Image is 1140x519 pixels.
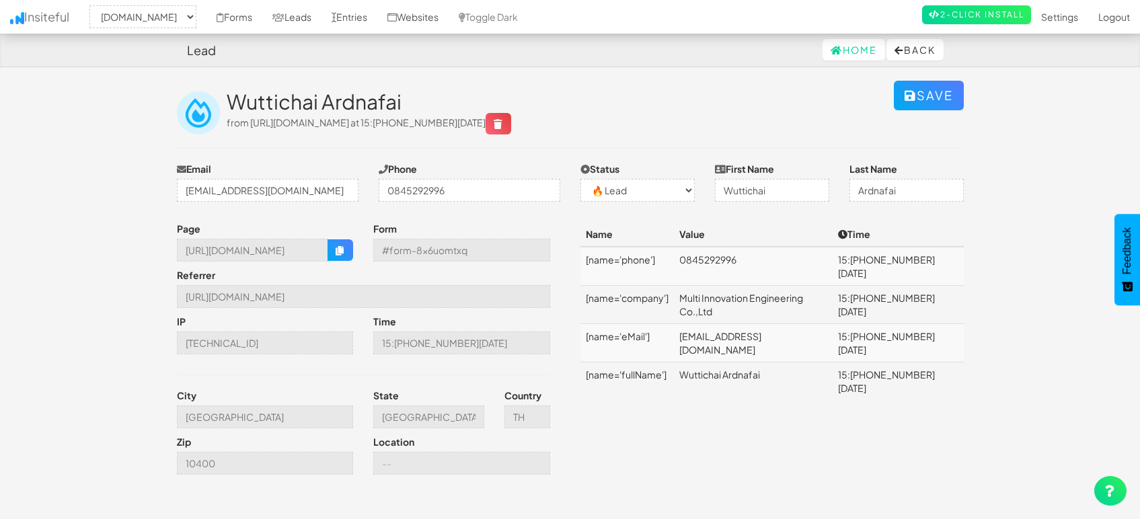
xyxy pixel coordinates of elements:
[580,247,674,286] td: [name='phone']
[177,268,215,282] label: Referrer
[373,389,399,402] label: State
[227,91,894,113] h2: Wuttichai Ardnafai
[886,39,944,61] button: Back
[373,331,550,354] input: --
[833,324,963,362] td: 15:[PHONE_NUMBER][DATE]
[177,179,358,202] input: j@doe.com
[715,179,829,202] input: John
[379,162,417,175] label: Phone
[674,286,833,324] td: Multi Innovation Engineering Co.,Ltd
[833,247,963,286] td: 15:[PHONE_NUMBER][DATE]
[674,324,833,362] td: [EMAIL_ADDRESS][DOMAIN_NAME]
[1114,214,1140,305] button: Feedback - Show survey
[177,285,550,308] input: --
[504,389,541,402] label: Country
[373,405,484,428] input: --
[187,44,216,57] h4: Lead
[177,91,220,134] img: insiteful-lead.png
[580,162,619,175] label: Status
[227,116,511,128] span: from [URL][DOMAIN_NAME] at 15:[PHONE_NUMBER][DATE]
[674,222,833,247] th: Value
[373,435,414,448] label: Location
[373,452,550,475] input: --
[504,405,550,428] input: --
[10,12,24,24] img: icon.png
[849,179,964,202] input: Doe
[373,239,550,262] input: --
[177,162,211,175] label: Email
[177,389,196,402] label: City
[580,222,674,247] th: Name
[177,405,354,428] input: --
[674,247,833,286] td: 0845292996
[580,324,674,362] td: [name='eMail']
[849,162,897,175] label: Last Name
[715,162,774,175] label: First Name
[177,331,354,354] input: --
[833,362,963,401] td: 15:[PHONE_NUMBER][DATE]
[823,39,885,61] a: Home
[580,362,674,401] td: [name='fullName']
[177,452,354,475] input: --
[177,239,329,262] input: --
[177,315,186,328] label: IP
[177,435,191,448] label: Zip
[373,222,397,235] label: Form
[580,286,674,324] td: [name='company']
[833,286,963,324] td: 15:[PHONE_NUMBER][DATE]
[373,315,396,328] label: Time
[894,81,964,110] button: Save
[674,362,833,401] td: Wuttichai Ardnafai
[177,222,200,235] label: Page
[922,5,1031,24] a: 2-Click Install
[833,222,963,247] th: Time
[1121,227,1133,274] span: Feedback
[379,179,560,202] input: (123)-456-7890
